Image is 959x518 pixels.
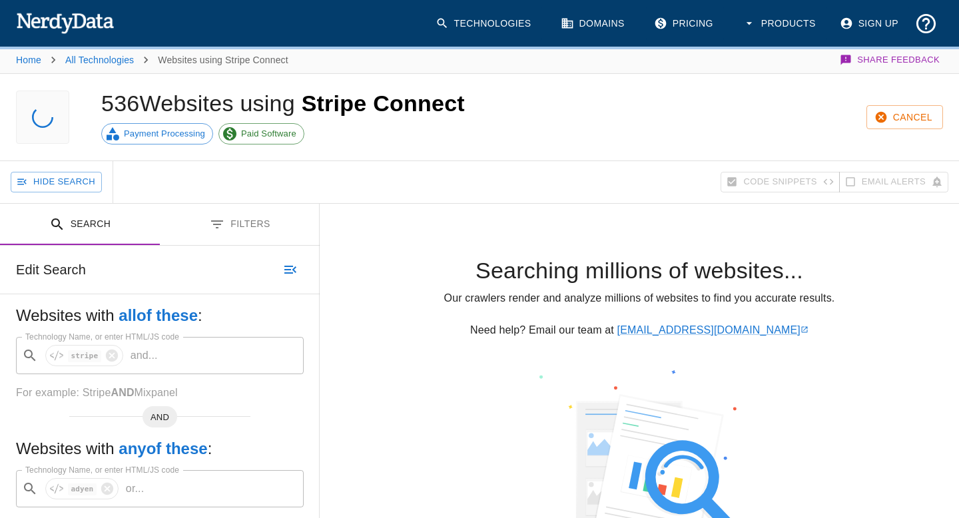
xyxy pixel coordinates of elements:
button: Hide Search [11,172,102,192]
p: For example: Stripe Mixpanel [16,385,304,401]
span: AND [143,411,177,424]
button: Filters [160,204,320,246]
nav: breadcrumb [16,47,288,73]
a: Home [16,55,41,65]
b: any of these [119,439,207,457]
button: Products [735,7,826,41]
p: and ... [125,348,163,364]
a: Technologies [428,7,542,41]
h4: Searching millions of websites... [341,257,938,285]
h1: 536 Websites using [101,91,465,116]
a: All Technologies [65,55,134,65]
a: Payment Processing [101,123,213,144]
label: Technology Name, or enter HTML/JS code [25,464,179,475]
label: Technology Name, or enter HTML/JS code [25,331,179,342]
p: Our crawlers render and analyze millions of websites to find you accurate results. Need help? Ema... [341,290,938,338]
a: Domains [553,7,635,41]
h6: Edit Search [16,259,86,280]
img: NerdyData.com [16,9,114,36]
span: Paid Software [234,127,304,140]
a: [EMAIL_ADDRESS][DOMAIN_NAME] [617,324,808,336]
a: Pricing [646,7,724,41]
p: Websites using Stripe Connect [158,53,288,67]
h5: Websites with : [16,305,304,326]
h5: Websites with : [16,438,304,459]
p: or ... [121,481,149,497]
b: AND [111,387,134,398]
a: Sign Up [832,7,909,41]
button: Share Feedback [838,47,943,73]
b: all of these [119,306,198,324]
span: Stripe Connect [302,91,465,116]
button: Cancel [866,105,943,130]
span: Payment Processing [117,127,212,140]
button: Support and Documentation [909,7,943,41]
